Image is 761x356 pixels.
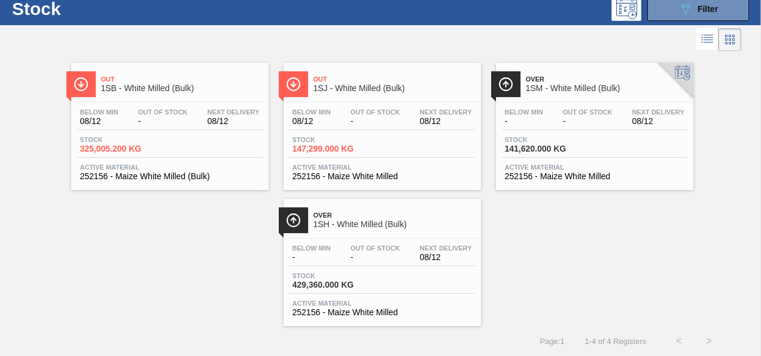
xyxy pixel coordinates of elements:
span: Next Delivery [632,108,684,116]
span: 252156 - Maize White Milled (Bulk) [80,172,260,181]
span: 325,005.200 KG [80,144,164,153]
span: Below Min [505,108,543,116]
span: 147,299.000 KG [293,144,376,153]
span: 1SJ - White Milled (Bulk) [313,84,475,93]
span: Out [313,76,475,83]
span: Below Min [80,108,118,116]
span: Out Of Stock [563,108,613,116]
span: Below Min [293,108,331,116]
span: - [293,253,331,262]
a: ÍconeOver1SH - White Milled (Bulk)Below Min-Out Of Stock-Next Delivery08/12Stock429,360.000 KGAct... [275,190,487,326]
span: Active Material [505,164,684,171]
span: 252156 - Maize White Milled [293,308,472,317]
span: Below Min [293,245,331,252]
span: Next Delivery [420,245,472,252]
span: - [563,117,613,126]
span: 429,360.000 KG [293,280,376,289]
span: - [351,117,400,126]
img: Ícone [286,77,301,92]
span: Stock [505,136,589,143]
button: < [664,326,694,356]
span: Out [101,76,263,83]
span: Over [313,212,475,219]
button: > [694,326,724,356]
span: Filter [698,4,718,14]
span: Next Delivery [208,108,260,116]
span: 08/12 [632,117,684,126]
div: List Vision [696,28,719,51]
span: 08/12 [420,253,472,262]
a: ÍconeOver1SM - White Milled (Bulk)Below Min-Out Of Stock-Next Delivery08/12Stock141,620.000 KGAct... [487,54,699,190]
a: ÍconeOut1SJ - White Milled (Bulk)Below Min08/12Out Of Stock-Next Delivery08/12Stock147,299.000 KG... [275,54,487,190]
span: Next Delivery [420,108,472,116]
span: 252156 - Maize White Milled [293,172,472,181]
span: - [138,117,188,126]
span: 141,620.000 KG [505,144,589,153]
h1: Stock [12,2,177,16]
div: Card Vision [719,28,741,51]
span: Stock [293,136,376,143]
span: 1SH - White Milled (Bulk) [313,220,475,229]
span: Out Of Stock [138,108,188,116]
span: Active Material [293,300,472,307]
span: Stock [293,272,376,279]
span: Active Material [293,164,472,171]
span: 1 - 4 of 4 Registers [583,337,646,346]
span: - [505,117,543,126]
span: 1SM - White Milled (Bulk) [526,84,687,93]
a: ÍconeOut1SB - White Milled (Bulk)Below Min08/12Out Of Stock-Next Delivery08/12Stock325,005.200 KG... [62,54,275,190]
span: 1SB - White Milled (Bulk) [101,84,263,93]
span: Out Of Stock [351,245,400,252]
span: 08/12 [420,117,472,126]
img: Ícone [286,213,301,228]
span: - [351,253,400,262]
img: Ícone [498,77,513,92]
img: Ícone [74,77,89,92]
span: Out Of Stock [351,108,400,116]
span: 08/12 [293,117,331,126]
span: 08/12 [208,117,260,126]
span: Stock [80,136,164,143]
span: Over [526,76,687,83]
span: 252156 - Maize White Milled [505,172,684,181]
span: Active Material [80,164,260,171]
span: Page : 1 [540,337,564,346]
span: 08/12 [80,117,118,126]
